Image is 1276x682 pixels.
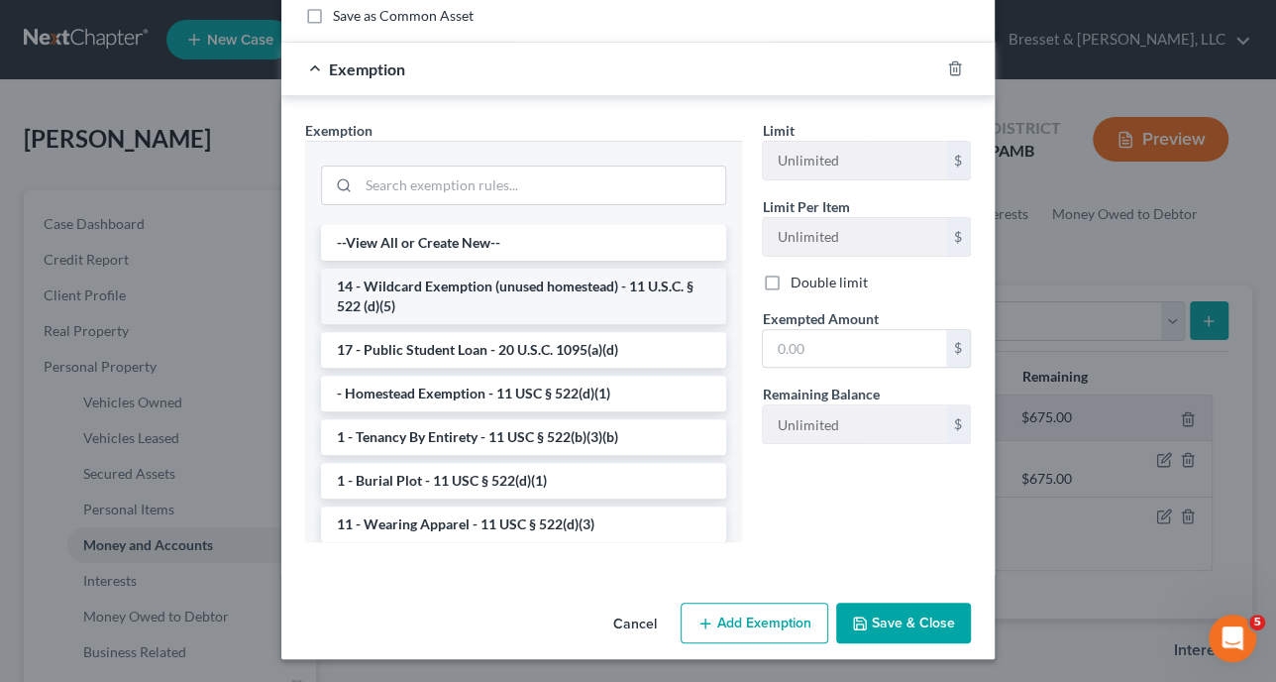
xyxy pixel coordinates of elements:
[762,310,878,327] span: Exempted Amount
[763,330,946,368] input: 0.00
[597,605,673,644] button: Cancel
[762,384,879,404] label: Remaining Balance
[321,463,726,499] li: 1 - Burial Plot - 11 USC § 522(d)(1)
[946,405,970,443] div: $
[946,330,970,368] div: $
[946,218,970,256] div: $
[763,142,946,179] input: --
[321,332,726,368] li: 17 - Public Student Loan - 20 U.S.C. 1095(a)(d)
[681,603,828,644] button: Add Exemption
[763,218,946,256] input: --
[321,507,726,542] li: 11 - Wearing Apparel - 11 USC § 522(d)(3)
[762,196,849,217] label: Limit Per Item
[305,122,372,139] span: Exemption
[1249,615,1265,630] span: 5
[329,59,405,78] span: Exemption
[763,405,946,443] input: --
[359,167,725,204] input: Search exemption rules...
[1209,615,1256,662] iframe: Intercom live chat
[762,122,794,139] span: Limit
[321,376,726,411] li: - Homestead Exemption - 11 USC § 522(d)(1)
[790,273,867,292] label: Double limit
[333,6,474,26] label: Save as Common Asset
[321,419,726,455] li: 1 - Tenancy By Entirety - 11 USC § 522(b)(3)(b)
[836,603,971,644] button: Save & Close
[321,269,726,324] li: 14 - Wildcard Exemption (unused homestead) - 11 U.S.C. § 522 (d)(5)
[946,142,970,179] div: $
[321,225,726,261] li: --View All or Create New--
